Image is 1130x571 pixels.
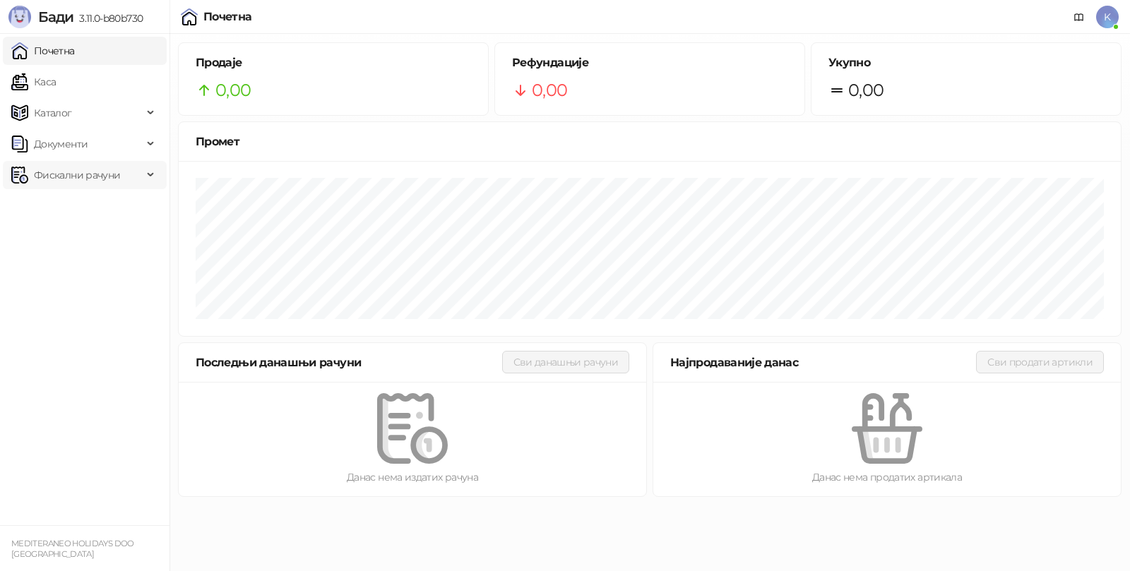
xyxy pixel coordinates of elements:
span: 3.11.0-b80b730 [73,12,143,25]
button: Сви данашњи рачуни [502,351,629,373]
h5: Рефундације [512,54,787,71]
span: Фискални рачуни [34,161,120,189]
div: Промет [196,133,1104,150]
div: Најпродаваније данас [670,354,976,371]
a: Почетна [11,37,75,65]
span: Бади [38,8,73,25]
h5: Укупно [828,54,1104,71]
span: 0,00 [215,77,251,104]
div: Почетна [203,11,252,23]
span: 0,00 [848,77,884,104]
button: Сви продати артикли [976,351,1104,373]
a: Каса [11,68,56,96]
img: Logo [8,6,31,28]
span: Документи [34,130,88,158]
h5: Продаје [196,54,471,71]
a: Документација [1068,6,1090,28]
span: K [1096,6,1119,28]
div: Последњи данашњи рачуни [196,354,502,371]
small: MEDITERANEO HOLIDAYS DOO [GEOGRAPHIC_DATA] [11,539,134,559]
div: Данас нема издатих рачуна [201,469,624,485]
div: Данас нема продатих артикала [676,469,1098,485]
span: Каталог [34,99,72,127]
span: 0,00 [532,77,567,104]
